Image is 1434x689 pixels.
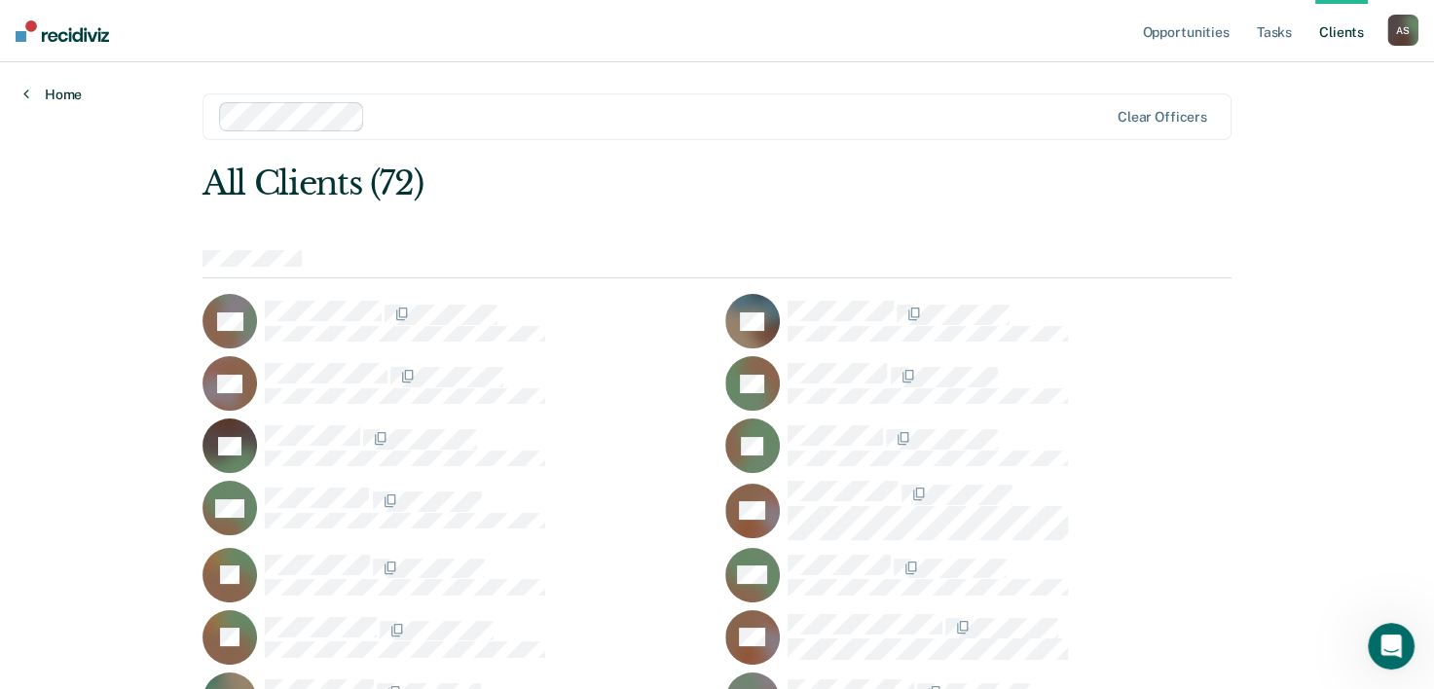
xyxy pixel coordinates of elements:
[1368,623,1415,670] iframe: Intercom live chat
[1387,15,1418,46] div: A S
[16,20,109,42] img: Recidiviz
[1387,15,1418,46] button: AS
[202,163,1025,203] div: All Clients (72)
[23,86,82,103] a: Home
[1118,109,1207,126] div: Clear officers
